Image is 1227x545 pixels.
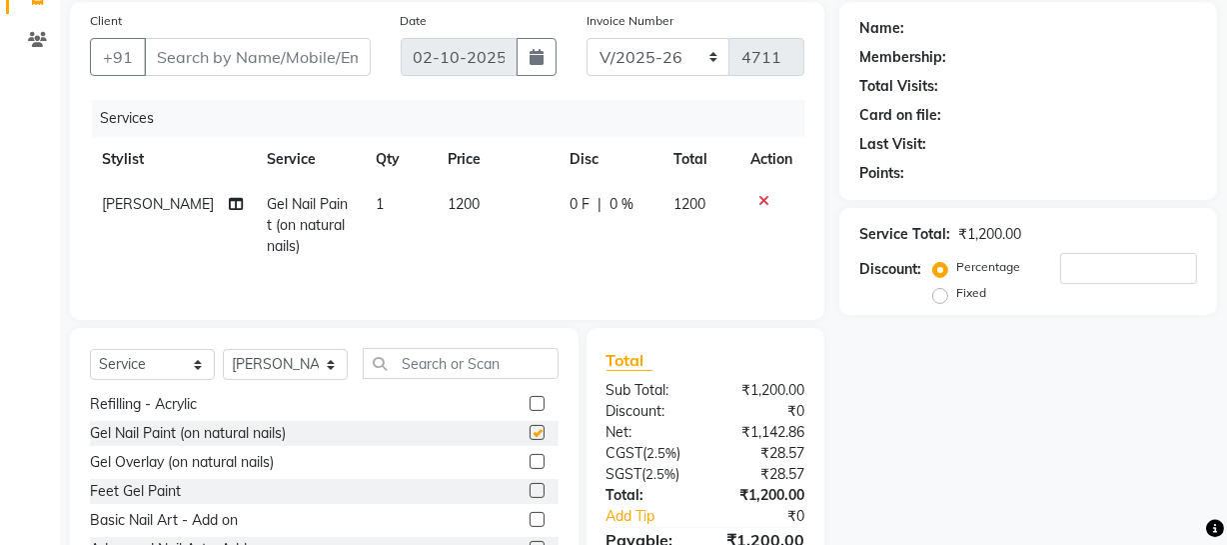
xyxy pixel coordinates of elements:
[364,137,436,182] th: Qty
[956,258,1020,276] label: Percentage
[558,137,661,182] th: Disc
[592,464,705,485] div: ( )
[587,12,673,30] label: Invoice Number
[90,452,274,473] div: Gel Overlay (on natural nails)
[859,18,904,39] div: Name:
[859,163,904,184] div: Points:
[92,100,819,137] div: Services
[647,445,677,461] span: 2.5%
[661,137,738,182] th: Total
[705,380,819,401] div: ₹1,200.00
[607,350,652,371] span: Total
[859,76,938,97] div: Total Visits:
[859,259,921,280] div: Discount:
[90,510,238,531] div: Basic Nail Art - Add on
[956,284,986,302] label: Fixed
[592,422,705,443] div: Net:
[859,224,950,245] div: Service Total:
[102,195,214,213] span: [PERSON_NAME]
[859,105,941,126] div: Card on file:
[592,485,705,506] div: Total:
[592,380,705,401] div: Sub Total:
[90,137,255,182] th: Stylist
[592,401,705,422] div: Discount:
[738,137,804,182] th: Action
[90,12,122,30] label: Client
[705,422,819,443] div: ₹1,142.86
[607,444,643,462] span: CGST
[958,224,1021,245] div: ₹1,200.00
[724,506,819,527] div: ₹0
[255,137,363,182] th: Service
[859,134,926,155] div: Last Visit:
[90,481,181,502] div: Feet Gel Paint
[144,38,371,76] input: Search by Name/Mobile/Email/Code
[705,485,819,506] div: ₹1,200.00
[646,466,676,482] span: 2.5%
[363,348,559,379] input: Search or Scan
[436,137,559,182] th: Price
[90,394,197,415] div: Refilling - Acrylic
[607,465,642,483] span: SGST
[705,464,819,485] div: ₹28.57
[570,194,590,215] span: 0 F
[90,423,286,444] div: Gel Nail Paint (on natural nails)
[598,194,602,215] span: |
[673,195,705,213] span: 1200
[90,38,146,76] button: +91
[705,443,819,464] div: ₹28.57
[376,195,384,213] span: 1
[859,47,946,68] div: Membership:
[610,194,633,215] span: 0 %
[592,443,705,464] div: ( )
[705,401,819,422] div: ₹0
[448,195,480,213] span: 1200
[401,12,428,30] label: Date
[267,195,348,255] span: Gel Nail Paint (on natural nails)
[592,506,724,527] a: Add Tip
